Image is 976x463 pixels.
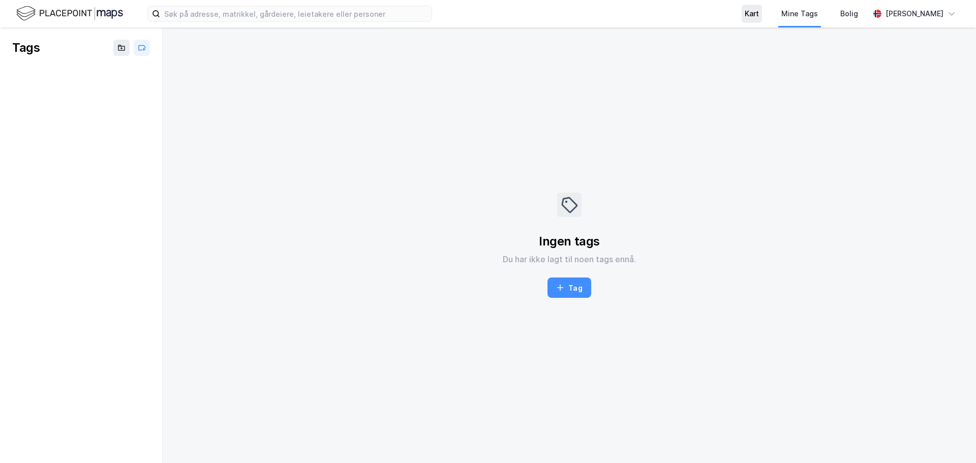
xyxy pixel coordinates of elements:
[16,5,123,22] img: logo.f888ab2527a4732fd821a326f86c7f29.svg
[781,8,818,20] div: Mine Tags
[745,8,759,20] div: Kart
[503,253,636,265] div: Du har ikke lagt til noen tags ennå.
[12,40,40,56] div: Tags
[160,6,432,21] input: Søk på adresse, matrikkel, gårdeiere, leietakere eller personer
[925,414,976,463] div: Kontrollprogram for chat
[539,233,600,250] div: Ingen tags
[925,414,976,463] iframe: Chat Widget
[840,8,858,20] div: Bolig
[547,277,591,298] button: Tag
[886,8,943,20] div: [PERSON_NAME]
